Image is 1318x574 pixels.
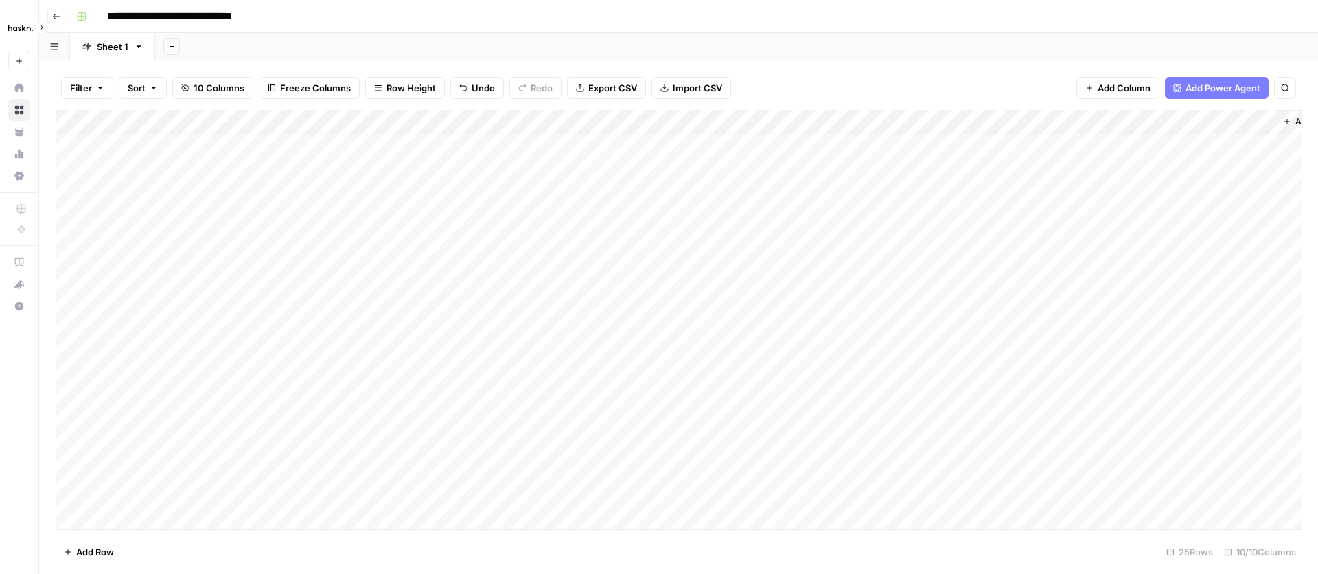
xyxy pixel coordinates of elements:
div: What's new? [9,274,30,295]
span: Add Column [1098,81,1151,95]
button: Export CSV [567,77,646,99]
span: Add Row [76,545,114,559]
div: 10/10 Columns [1218,541,1302,563]
button: Filter [61,77,113,99]
div: 25 Rows [1161,541,1218,563]
span: Import CSV [673,81,722,95]
button: What's new? [8,273,30,295]
div: Sheet 1 [97,40,128,54]
button: Redo [509,77,562,99]
span: 10 Columns [194,81,244,95]
button: 10 Columns [172,77,253,99]
button: Row Height [365,77,445,99]
span: Freeze Columns [280,81,351,95]
button: Add Column [1076,77,1159,99]
a: AirOps Academy [8,251,30,273]
button: Help + Support [8,295,30,317]
a: Sheet 1 [70,33,155,60]
span: Add Power Agent [1186,81,1260,95]
a: Settings [8,165,30,187]
span: Export CSV [588,81,637,95]
a: Usage [8,143,30,165]
button: Workspace: Haskn [8,11,30,45]
button: Sort [119,77,167,99]
button: Freeze Columns [259,77,360,99]
button: Undo [450,77,504,99]
span: Redo [531,81,553,95]
img: Haskn Logo [8,16,33,41]
button: Add Power Agent [1165,77,1269,99]
a: Home [8,77,30,99]
span: Sort [128,81,146,95]
span: Row Height [386,81,436,95]
a: Your Data [8,121,30,143]
a: Browse [8,99,30,121]
button: Import CSV [651,77,731,99]
span: Filter [70,81,92,95]
span: Undo [472,81,495,95]
button: Add Row [56,541,122,563]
